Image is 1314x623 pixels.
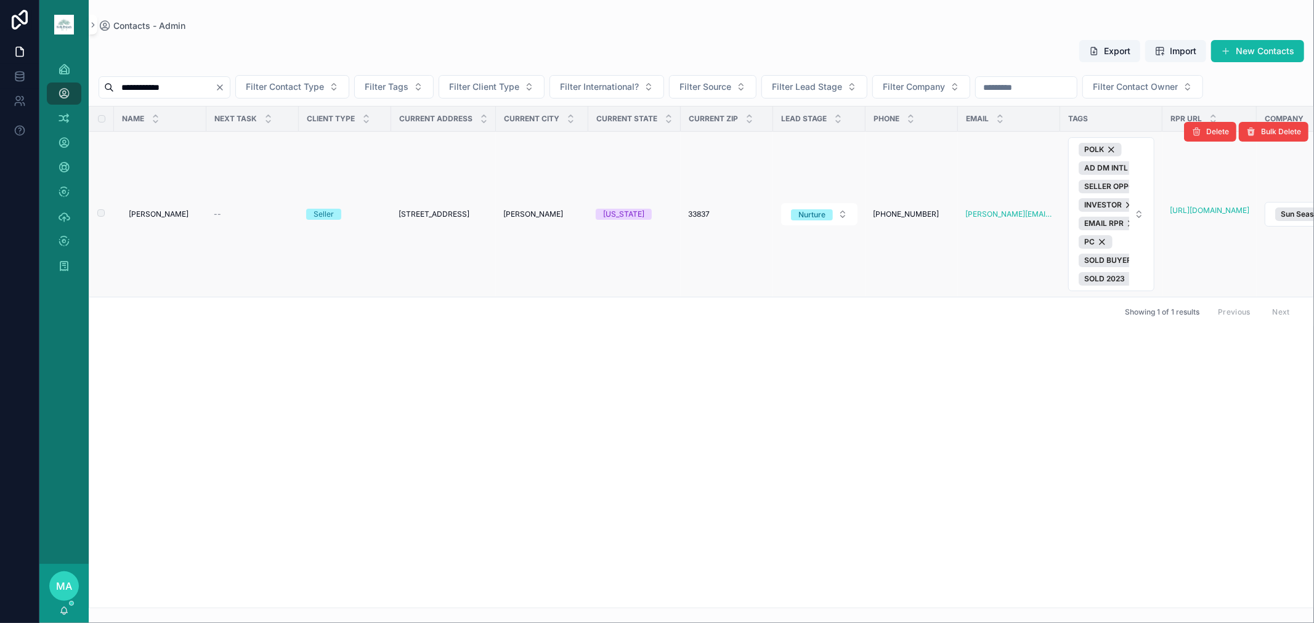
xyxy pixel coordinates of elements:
[689,114,738,124] span: Current Zip
[1079,272,1143,286] button: Unselect 972
[679,81,731,93] span: Filter Source
[965,209,1053,219] a: [PERSON_NAME][EMAIL_ADDRESS][PERSON_NAME][DOMAIN_NAME]
[872,75,970,98] button: Select Button
[113,20,185,32] span: Contacts - Admin
[798,209,825,220] div: Nurture
[39,49,89,293] div: scrollable content
[214,209,221,219] span: --
[550,75,664,98] button: Select Button
[365,81,408,93] span: Filter Tags
[99,20,185,32] a: Contacts - Admin
[1084,255,1132,265] span: SOLD BUYER
[1093,81,1178,93] span: Filter Contact Owner
[1084,145,1104,155] span: POLK
[781,203,858,225] button: Select Button
[1211,40,1304,62] button: New Contacts
[1079,235,1113,249] button: Unselect 768
[1145,40,1206,62] button: Import
[215,82,230,92] button: Clear
[503,209,563,219] span: [PERSON_NAME]
[1079,143,1122,156] button: Unselect 979
[1079,198,1140,212] button: Unselect 922
[1084,163,1128,173] span: AD DM INTL
[1170,206,1249,215] a: [URL][DOMAIN_NAME]
[1239,122,1308,142] button: Bulk Delete
[214,114,257,124] span: Next Task
[596,209,673,220] a: [US_STATE]
[874,114,899,124] span: Phone
[1082,75,1203,98] button: Select Button
[56,579,72,593] span: MA
[1068,114,1088,124] span: Tags
[772,81,842,93] span: Filter Lead Stage
[1084,200,1122,210] span: INVESTOR
[503,209,581,219] a: [PERSON_NAME]
[399,209,469,219] span: [STREET_ADDRESS]
[688,209,710,219] span: 33837
[504,114,559,124] span: Current City
[314,209,334,220] div: Seller
[54,15,74,34] img: App logo
[761,75,867,98] button: Select Button
[1184,122,1236,142] button: Delete
[1068,137,1155,292] a: Select Button
[669,75,756,98] button: Select Button
[439,75,545,98] button: Select Button
[873,209,951,219] a: [PHONE_NUMBER]
[966,114,989,124] span: Email
[1079,217,1142,230] button: Unselect 4703
[354,75,434,98] button: Select Button
[1206,127,1229,137] span: Delete
[560,81,639,93] span: Filter International?
[399,209,489,219] a: [STREET_ADDRESS]
[781,203,858,226] a: Select Button
[1084,182,1173,191] span: SELLER OPPORTUNITIES
[1079,254,1150,267] button: Unselect 742
[596,114,657,124] span: Current State
[1068,137,1154,291] button: Select Button
[122,114,144,124] span: Name
[1170,205,1249,223] a: [URL][DOMAIN_NAME]
[449,81,519,93] span: Filter Client Type
[1084,237,1095,247] span: PC
[688,209,766,219] a: 33837
[399,114,472,124] span: Current Address
[1079,40,1140,62] button: Export
[603,209,644,220] div: [US_STATE]
[1079,161,1146,175] button: Unselect 936
[306,209,384,220] a: Seller
[1170,114,1202,124] span: RPR URL
[307,114,355,124] span: Client Type
[1170,45,1196,57] span: Import
[129,209,189,219] span: [PERSON_NAME]
[1084,219,1124,228] span: EMAIL RPR
[235,75,349,98] button: Select Button
[1079,180,1191,193] button: Unselect 748
[214,209,291,219] a: --
[873,209,939,219] span: [PHONE_NUMBER]
[246,81,324,93] span: Filter Contact Type
[883,81,945,93] span: Filter Company
[1084,274,1125,284] span: SOLD 2023
[1261,127,1301,137] span: Bulk Delete
[1125,307,1199,317] span: Showing 1 of 1 results
[781,114,827,124] span: Lead Stage
[129,209,199,219] a: [PERSON_NAME]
